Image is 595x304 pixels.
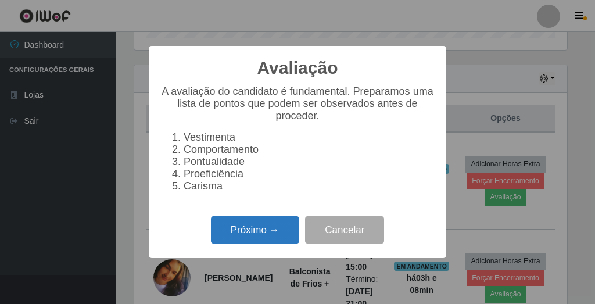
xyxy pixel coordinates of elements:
[184,144,435,156] li: Comportamento
[305,216,384,244] button: Cancelar
[211,216,299,244] button: Próximo →
[184,131,435,144] li: Vestimenta
[160,85,435,122] p: A avaliação do candidato é fundamental. Preparamos uma lista de pontos que podem ser observados a...
[184,168,435,180] li: Proeficiência
[184,156,435,168] li: Pontualidade
[184,180,435,192] li: Carisma
[257,58,338,78] h2: Avaliação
